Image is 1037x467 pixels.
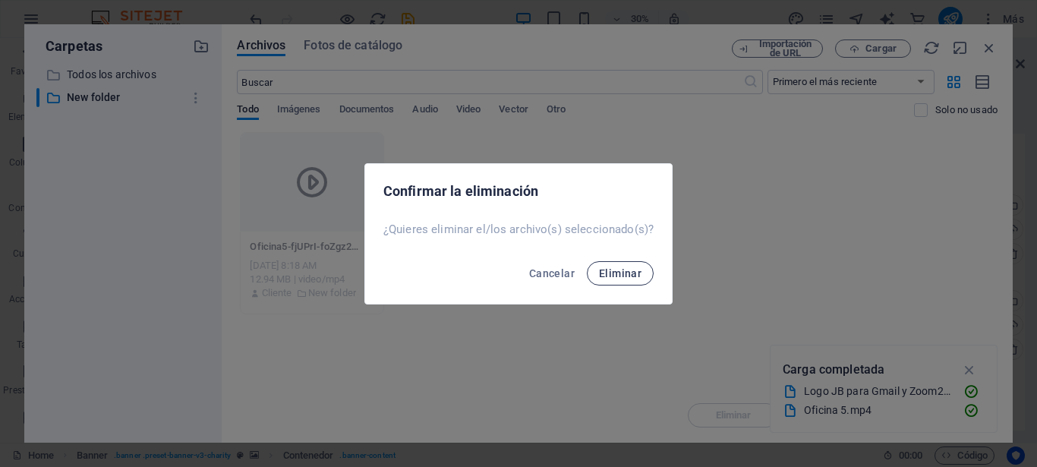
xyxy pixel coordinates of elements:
[587,261,654,286] button: Eliminar
[529,267,575,279] span: Cancelar
[523,261,581,286] button: Cancelar
[599,267,641,279] span: Eliminar
[383,222,654,237] p: ¿Quieres eliminar el/los archivo(s) seleccionado(s)?
[383,182,654,200] h2: Confirmar la eliminación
